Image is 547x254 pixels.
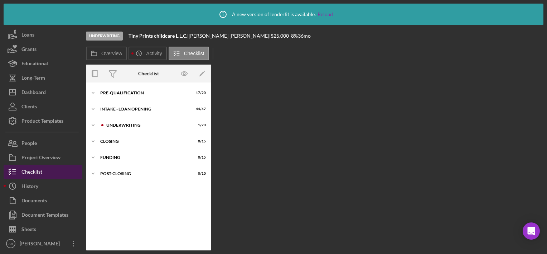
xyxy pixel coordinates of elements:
[4,222,82,236] button: Sheets
[193,171,206,176] div: 0 / 10
[4,99,82,114] button: Clients
[4,236,82,251] button: AB[PERSON_NAME]
[21,99,37,116] div: Clients
[100,139,188,144] div: CLOSING
[146,51,162,56] label: Activity
[86,32,123,41] div: Underwriting
[214,5,333,23] div: A new version of lenderfit is available.
[106,123,188,127] div: UNDERWRITING
[21,150,60,166] div: Project Overview
[100,107,188,111] div: INTAKE - LOAN OPENING
[129,33,189,39] div: |
[271,33,289,39] span: $25,000
[4,179,82,193] button: History
[21,165,42,181] div: Checklist
[298,33,311,39] div: 36 mo
[193,123,206,127] div: 1 / 20
[4,114,82,128] button: Product Templates
[4,208,82,222] button: Document Templates
[9,242,13,246] text: AB
[4,28,82,42] button: Loans
[523,222,540,240] div: Open Intercom Messenger
[318,11,333,17] a: Reload
[21,42,37,58] div: Grants
[193,139,206,144] div: 0 / 15
[4,193,82,208] button: Documents
[4,56,82,71] button: Educational
[100,155,188,160] div: Funding
[4,150,82,165] button: Project Overview
[21,56,48,72] div: Educational
[291,33,298,39] div: 8 %
[4,136,82,150] button: People
[21,71,45,87] div: Long-Term
[4,165,82,179] button: Checklist
[21,114,63,130] div: Product Templates
[21,208,68,224] div: Document Templates
[21,28,34,44] div: Loans
[100,91,188,95] div: Pre-Qualification
[21,193,47,210] div: Documents
[129,33,187,39] b: Tiny Prints childcare L.L.C.
[193,91,206,95] div: 17 / 20
[138,71,159,76] div: Checklist
[193,107,206,111] div: 44 / 47
[100,171,188,176] div: POST-CLOSING
[184,51,204,56] label: Checklist
[101,51,122,56] label: Overview
[21,85,46,101] div: Dashboard
[21,136,37,152] div: People
[189,33,271,39] div: [PERSON_NAME] [PERSON_NAME] |
[4,85,82,99] button: Dashboard
[169,47,209,60] button: Checklist
[4,42,82,56] button: Grants
[193,155,206,160] div: 0 / 15
[129,47,166,60] button: Activity
[18,236,64,253] div: [PERSON_NAME]
[86,47,127,60] button: Overview
[4,71,82,85] button: Long-Term
[21,222,36,238] div: Sheets
[21,179,38,195] div: History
